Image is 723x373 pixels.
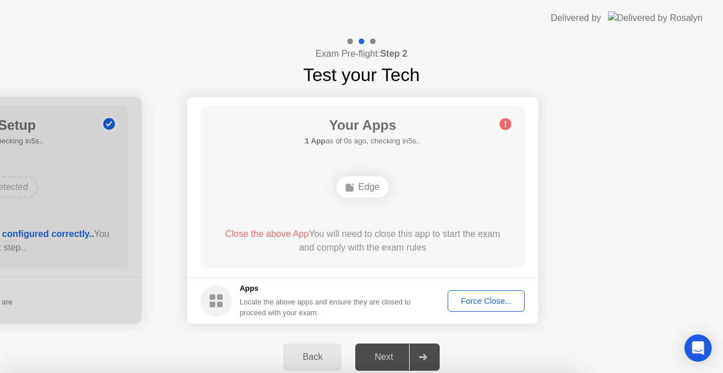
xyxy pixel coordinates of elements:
div: Next [359,352,409,362]
h1: Test your Tech [303,61,420,88]
div: Locate the above apps and ensure they are closed to proceed with your exam. [240,296,411,318]
h1: Your Apps [305,115,420,135]
div: Force Close... [452,296,521,306]
b: 1 App [305,137,325,145]
div: You will need to close this app to start the exam and comply with the exam rules [217,227,509,255]
div: Delivered by [551,11,601,25]
img: Delivered by Rosalyn [608,11,703,24]
div: Back [287,352,338,362]
b: Step 2 [380,49,407,58]
h4: Exam Pre-flight: [316,47,407,61]
span: Close the above App [225,229,309,239]
div: Edge [337,176,388,198]
div: Open Intercom Messenger [684,334,712,362]
h5: Apps [240,283,411,294]
h5: as of 0s ago, checking in5s.. [305,135,420,147]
